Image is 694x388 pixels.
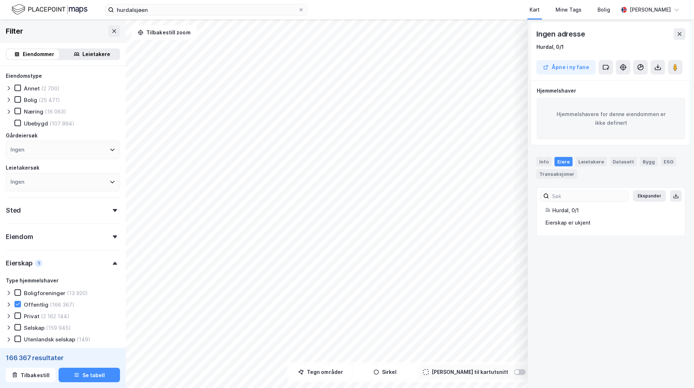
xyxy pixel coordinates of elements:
[6,163,39,172] div: Leietakersøk
[6,353,120,362] div: 166 367 resultater
[6,72,42,80] div: Eiendomstype
[6,276,59,285] div: Type hjemmelshaver
[39,97,60,103] div: (25 471)
[23,50,54,59] div: Eiendommer
[59,368,120,382] button: Se tabell
[24,324,44,331] div: Selskap
[67,290,88,297] div: (13 920)
[24,108,43,115] div: Næring
[6,206,21,215] div: Sted
[10,145,24,154] div: Ingen
[45,108,66,115] div: (16 063)
[640,157,658,166] div: Bygg
[35,260,42,267] div: 1
[536,169,577,179] div: Transaksjoner
[6,131,38,140] div: Gårdeiersøk
[10,178,24,186] div: Ingen
[24,97,37,103] div: Bolig
[536,28,586,40] div: Ingen adresse
[24,301,48,308] div: Offentlig
[536,43,564,51] div: Hurdal, 0/1
[554,157,573,166] div: Eiere
[6,25,23,37] div: Filter
[6,368,56,382] button: Tilbakestill
[549,191,628,201] input: Søk
[575,157,607,166] div: Leietakere
[432,368,508,376] div: [PERSON_NAME] til kartutsnitt
[24,85,40,92] div: Annet
[46,324,71,331] div: (159 945)
[50,120,74,127] div: (107 894)
[536,157,552,166] div: Info
[661,157,676,166] div: ESG
[610,157,637,166] div: Datasett
[24,336,75,343] div: Utenlandsk selskap
[6,233,33,241] div: Eiendom
[630,5,671,14] div: [PERSON_NAME]
[545,218,676,227] div: Eierskap er ukjent
[290,365,351,379] button: Tegn områder
[82,50,110,59] div: Leietakere
[114,4,298,15] input: Søk på adresse, matrikkel, gårdeiere, leietakere eller personer
[24,313,39,320] div: Privat
[12,3,87,16] img: logo.f888ab2527a4732fd821a326f86c7f29.svg
[41,313,69,320] div: (2 162 144)
[24,290,65,297] div: Boligforeninger
[556,5,582,14] div: Mine Tags
[41,85,60,92] div: (2 700)
[597,5,610,14] div: Bolig
[552,206,676,215] div: Hurdal, 0/1
[50,301,74,308] div: (166 367)
[537,98,685,139] div: Hjemmelshavere for denne eiendommen er ikke definert
[536,60,596,74] button: Åpne i ny fane
[77,336,90,343] div: (149)
[530,5,540,14] div: Kart
[658,353,694,388] iframe: Chat Widget
[633,190,666,202] button: Ekspander
[537,86,685,95] div: Hjemmelshaver
[132,25,197,40] button: Tilbakestill zoom
[24,120,48,127] div: Ubebygd
[354,365,416,379] button: Sirkel
[6,259,32,268] div: Eierskap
